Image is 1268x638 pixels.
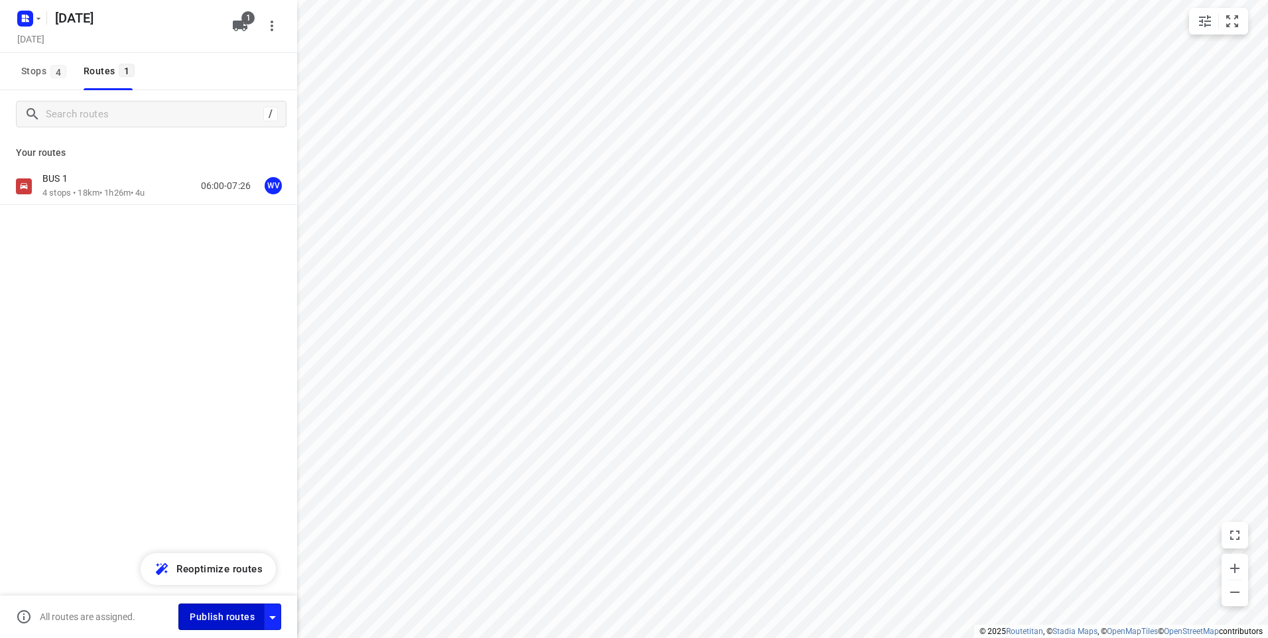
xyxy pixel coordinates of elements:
[141,553,276,585] button: Reoptimize routes
[50,65,66,78] span: 4
[42,187,145,200] p: 4 stops • 18km • 1h26m • 4u
[16,146,281,160] p: Your routes
[1006,627,1043,636] a: Routetitan
[265,177,282,194] div: WV
[263,107,278,121] div: /
[40,611,135,622] p: All routes are assigned.
[178,604,265,629] button: Publish routes
[1192,8,1218,34] button: Map settings
[46,104,263,125] input: Search routes
[1052,627,1098,636] a: Stadia Maps
[227,13,253,39] button: 1
[259,13,285,39] button: More
[42,172,76,184] p: BUS 1
[265,608,281,625] div: Driver app settings
[260,172,286,199] button: WV
[119,64,135,77] span: 1
[241,11,255,25] span: 1
[176,560,263,578] span: Reoptimize routes
[1219,8,1245,34] button: Fit zoom
[1164,627,1219,636] a: OpenStreetMap
[1107,627,1158,636] a: OpenMapTiles
[201,179,251,193] p: 06:00-07:26
[1189,8,1248,34] div: small contained button group
[21,63,70,80] span: Stops
[190,609,255,625] span: Publish routes
[50,7,222,29] h5: Rename
[84,63,139,80] div: Routes
[980,627,1263,636] li: © 2025 , © , © © contributors
[12,31,50,46] h5: Project date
